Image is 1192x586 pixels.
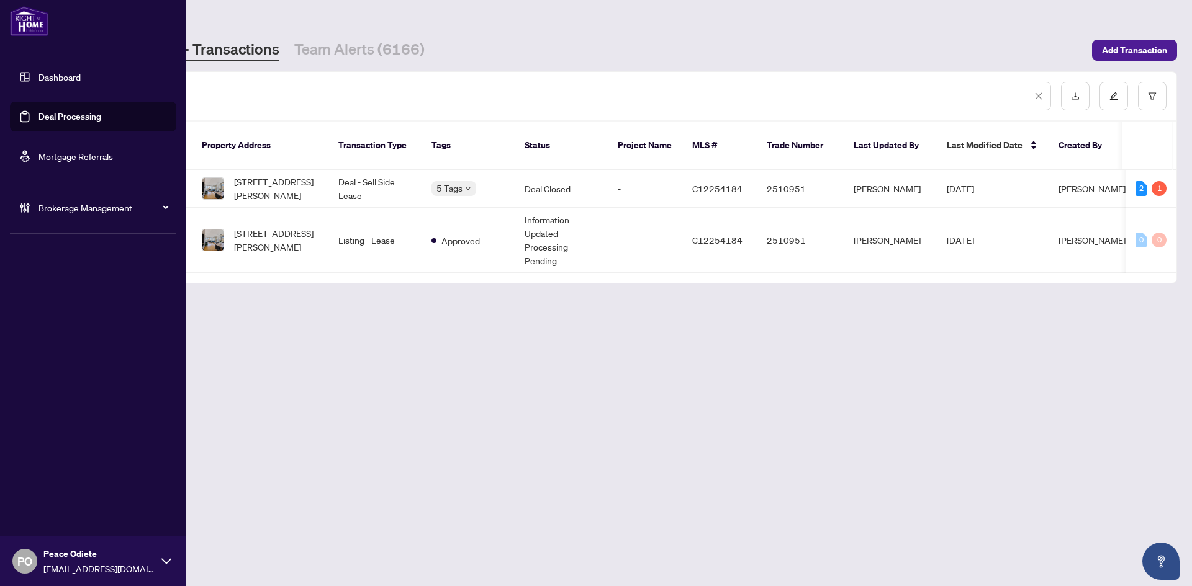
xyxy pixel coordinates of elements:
[43,562,155,575] span: [EMAIL_ADDRESS][DOMAIN_NAME]
[682,122,757,170] th: MLS #
[937,122,1049,170] th: Last Modified Date
[1092,40,1177,61] button: Add Transaction
[947,138,1023,152] span: Last Modified Date
[1152,233,1167,247] div: 0
[608,122,682,170] th: Project Name
[947,183,974,194] span: [DATE]
[1049,122,1123,170] th: Created By
[947,234,974,246] span: [DATE]
[608,170,682,208] td: -
[10,6,48,36] img: logo
[1148,92,1157,100] span: filter
[844,122,937,170] th: Last Updated By
[17,553,32,570] span: PO
[38,151,113,162] a: Mortgage Referrals
[328,208,422,273] td: Listing - Lease
[1061,82,1090,110] button: download
[328,122,422,170] th: Transaction Type
[1099,82,1128,110] button: edit
[1059,183,1126,194] span: [PERSON_NAME]
[515,170,608,208] td: Deal Closed
[1142,543,1180,580] button: Open asap
[1152,181,1167,196] div: 1
[202,178,223,199] img: thumbnail-img
[234,226,318,254] span: [STREET_ADDRESS][PERSON_NAME]
[234,175,318,202] span: [STREET_ADDRESS][PERSON_NAME]
[1034,92,1043,100] span: close
[436,181,463,195] span: 5 Tags
[38,71,81,82] a: Dashboard
[692,183,743,194] span: C12254184
[328,170,422,208] td: Deal - Sell Side Lease
[422,122,515,170] th: Tags
[757,122,844,170] th: Trade Number
[692,234,743,246] span: C12254184
[608,208,682,273] td: -
[844,170,937,208] td: [PERSON_NAME]
[202,229,223,251] img: thumbnail-img
[1136,233,1147,247] div: 0
[38,201,168,215] span: Brokerage Management
[1136,181,1147,196] div: 2
[192,122,328,170] th: Property Address
[441,234,480,247] span: Approved
[1102,40,1167,60] span: Add Transaction
[1071,92,1080,100] span: download
[1138,82,1167,110] button: filter
[465,185,471,192] span: down
[757,208,844,273] td: 2510951
[844,208,937,273] td: [PERSON_NAME]
[757,170,844,208] td: 2510951
[515,208,608,273] td: Information Updated - Processing Pending
[43,547,155,561] span: Peace Odiete
[294,39,425,61] a: Team Alerts (6166)
[1109,92,1118,100] span: edit
[1059,234,1126,246] span: [PERSON_NAME]
[515,122,608,170] th: Status
[38,111,101,122] a: Deal Processing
